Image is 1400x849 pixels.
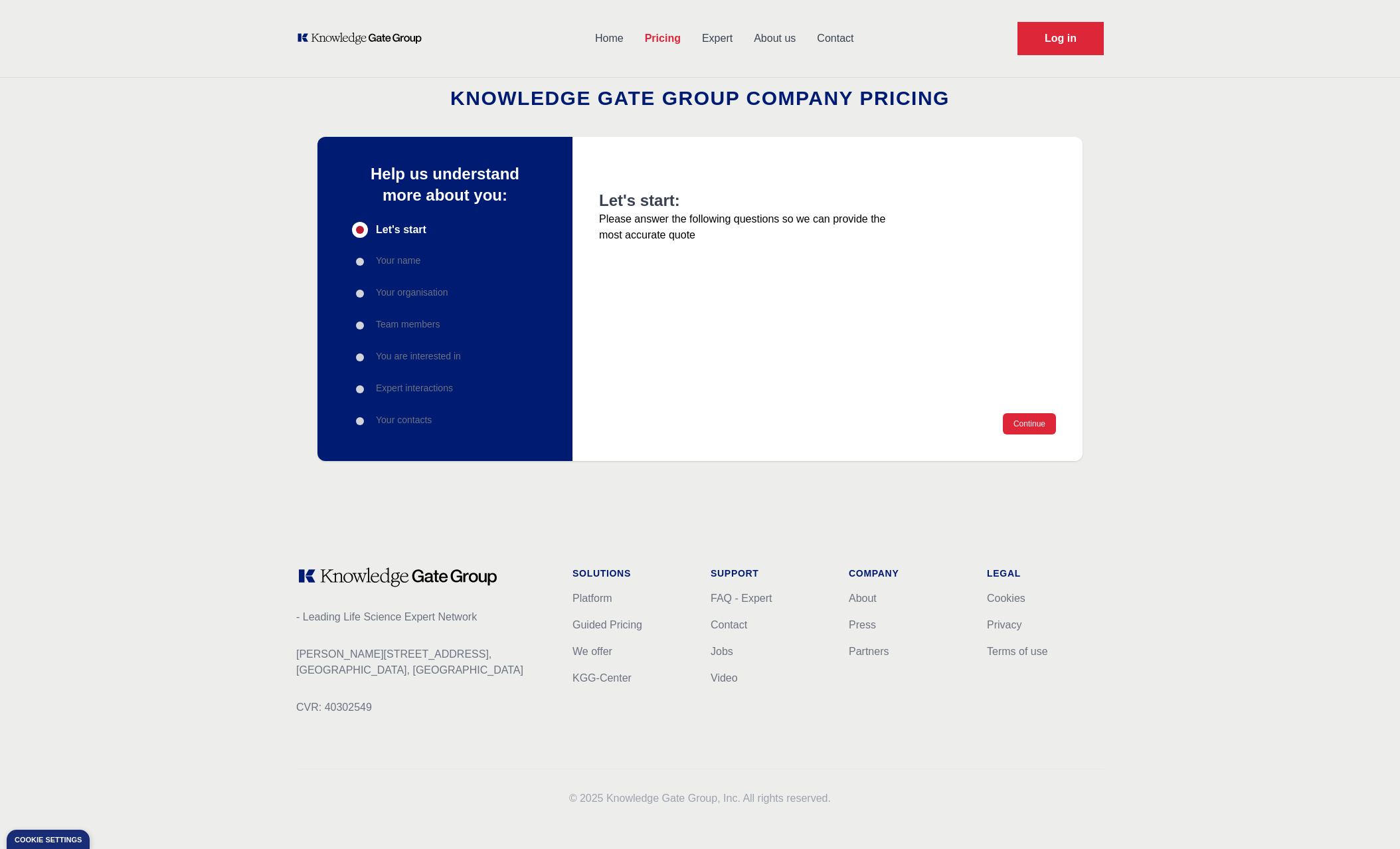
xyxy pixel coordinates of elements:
div: Cookie settings [15,836,82,844]
a: We offer [572,646,612,657]
p: Please answer the following questions so we can provide the most accurate quote [599,211,897,243]
a: KGG-Center [572,672,632,684]
h1: Support [711,567,828,580]
button: Continue [1003,413,1056,434]
div: Progress [352,222,538,429]
a: Partners [849,646,889,657]
h1: Company [849,567,966,580]
span: © [569,793,577,804]
h1: Solutions [572,567,689,580]
a: Terms of use [987,646,1048,657]
p: 2025 Knowledge Gate Group, Inc. All rights reserved. [296,791,1104,806]
a: Jobs [711,646,733,657]
a: Cookies [987,593,1025,604]
a: Expert [691,21,743,56]
a: KOL Knowledge Platform: Talk to Key External Experts (KEE) [296,32,431,45]
a: About us [743,21,806,56]
h2: Let's start: [599,190,897,211]
p: Your organisation [376,286,448,299]
p: Expert interactions [376,381,453,395]
a: Platform [572,593,612,604]
a: Contact [806,21,864,56]
a: Video [711,672,738,684]
p: You are interested in [376,349,461,363]
a: Home [584,21,634,56]
a: Pricing [634,21,691,56]
p: Help us understand more about you: [352,163,538,206]
a: About [849,593,877,604]
a: Guided Pricing [572,619,642,630]
p: Your name [376,254,420,267]
a: Press [849,619,876,630]
span: Let's start [376,222,426,238]
p: CVR: 40302549 [296,700,551,715]
h1: Legal [987,567,1104,580]
a: Request Demo [1017,22,1104,55]
p: Your contacts [376,413,432,426]
p: - Leading Life Science Expert Network [296,609,551,625]
a: FAQ - Expert [711,593,772,604]
a: Privacy [987,619,1021,630]
p: [PERSON_NAME][STREET_ADDRESS], [GEOGRAPHIC_DATA], [GEOGRAPHIC_DATA] [296,646,551,678]
a: Contact [711,619,747,630]
p: Team members [376,318,440,331]
iframe: Chat Widget [1334,785,1400,849]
